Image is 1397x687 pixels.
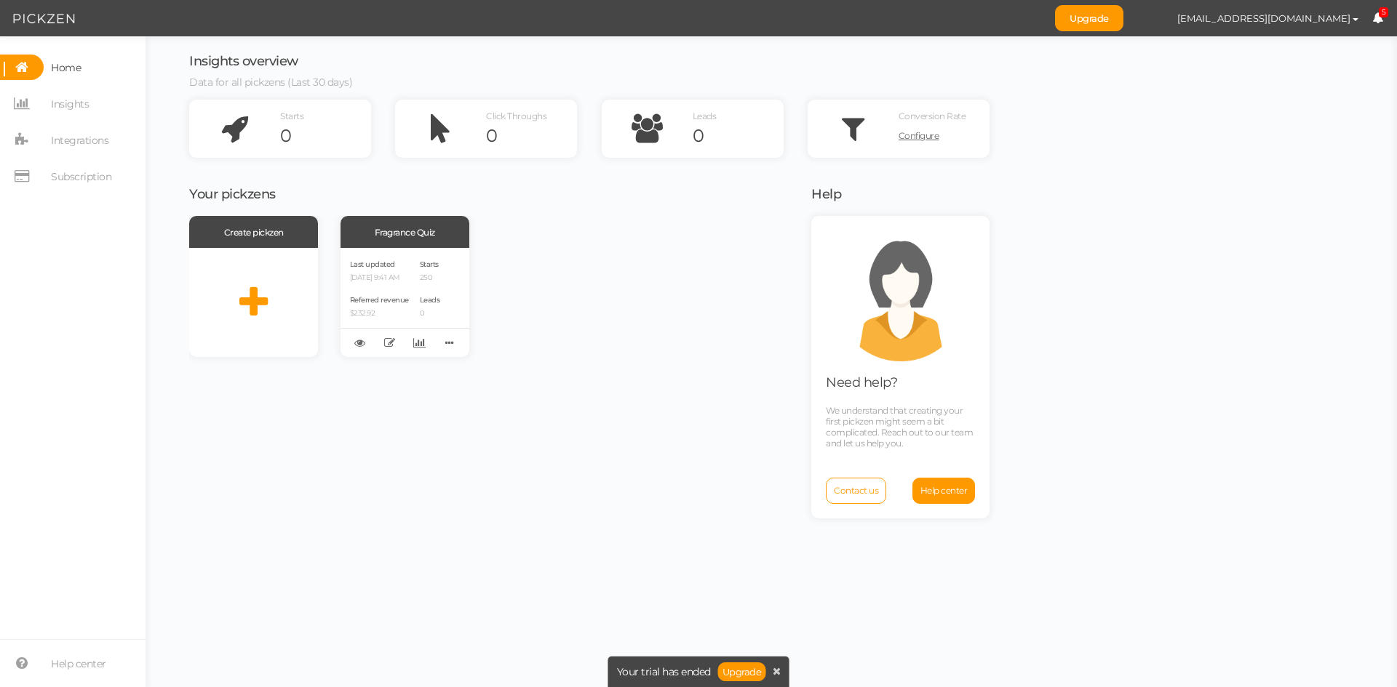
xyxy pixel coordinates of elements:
[280,125,371,147] div: 0
[693,125,784,147] div: 0
[51,165,111,188] span: Subscription
[341,216,469,248] div: Fragrance Quiz
[350,260,395,269] span: Last updated
[920,485,968,496] span: Help center
[811,186,841,202] span: Help
[350,309,409,318] p: $232.92
[899,111,966,121] span: Conversion Rate
[350,295,409,305] span: Referred revenue
[486,111,546,121] span: Click Throughs
[1163,6,1372,31] button: [EMAIL_ADDRESS][DOMAIN_NAME]
[420,273,440,283] p: 250
[51,129,108,152] span: Integrations
[51,92,89,116] span: Insights
[350,273,409,283] p: [DATE] 9:41 AM
[189,186,276,202] span: Your pickzens
[486,125,577,147] div: 0
[912,478,976,504] a: Help center
[51,56,81,79] span: Home
[189,53,298,69] span: Insights overview
[224,227,284,238] span: Create pickzen
[899,130,939,141] span: Configure
[1177,12,1350,24] span: [EMAIL_ADDRESS][DOMAIN_NAME]
[899,125,990,147] a: Configure
[420,295,440,305] span: Leads
[834,485,878,496] span: Contact us
[718,662,766,681] a: Upgrade
[617,667,711,677] span: Your trial has ended
[280,111,303,121] span: Starts
[420,260,439,269] span: Starts
[826,374,897,390] span: Need help?
[1379,7,1389,18] span: 5
[693,111,717,121] span: Leads
[835,230,966,361] img: support.png
[1138,6,1163,31] img: b3e142cb9089df8073c54e68b41907af
[13,10,75,28] img: Pickzen logo
[341,248,469,357] div: Last updated [DATE] 9:41 AM Referred revenue $232.92 Starts 250 Leads 0
[826,405,973,449] span: We understand that creating your first pickzen might seem a bit complicated. Reach out to our tea...
[1055,5,1123,31] a: Upgrade
[51,652,106,675] span: Help center
[189,76,352,89] span: Data for all pickzens (Last 30 days)
[420,309,440,318] p: 0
